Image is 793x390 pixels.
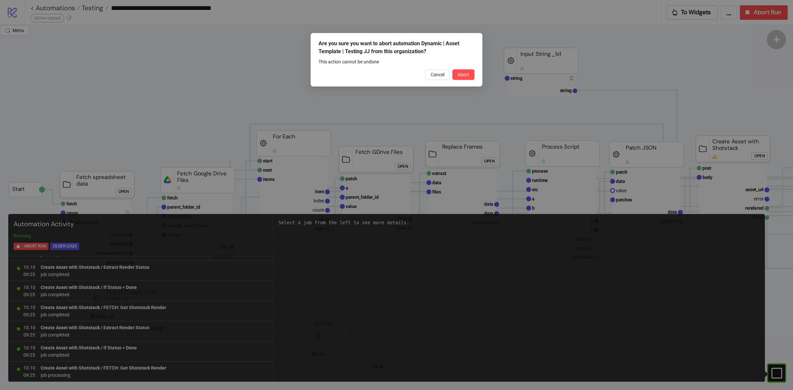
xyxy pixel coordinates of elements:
span: Cancel [431,72,444,77]
div: Are you sure you want to abort automation Dynamic | Asset Template | Testing JJ from this organiz... [319,40,474,55]
button: Abort [452,69,474,80]
span: Abort [458,72,469,77]
button: Cancel [425,69,450,80]
div: This action cannot be undone [319,58,474,65]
